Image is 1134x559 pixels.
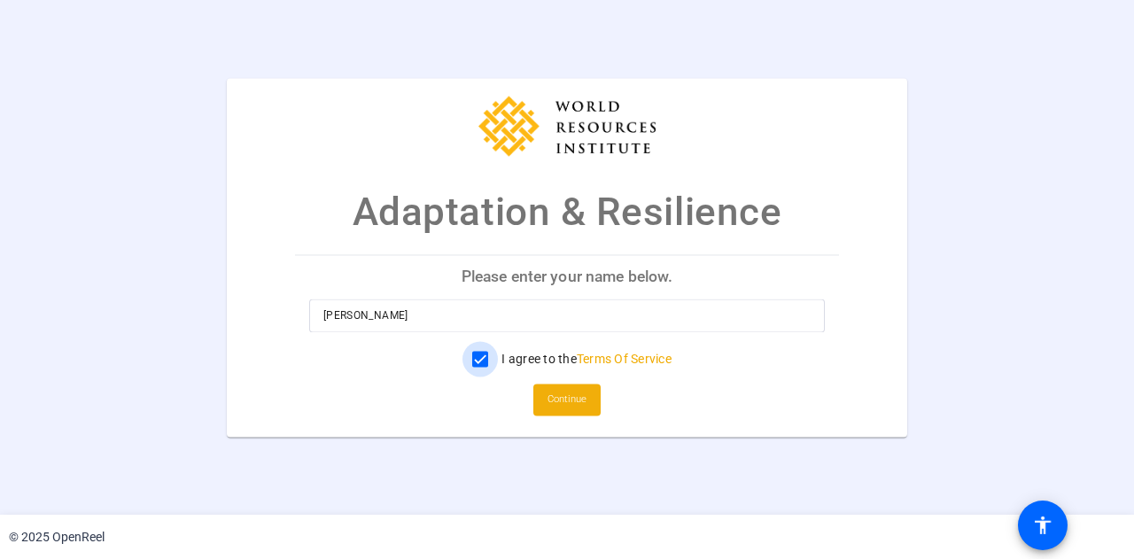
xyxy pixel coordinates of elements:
div: © 2025 OpenReel [9,528,105,547]
p: Please enter your name below. [295,256,839,299]
a: Terms Of Service [577,352,672,366]
span: Continue [548,386,586,413]
img: company-logo [478,96,656,157]
mat-icon: accessibility [1032,515,1053,536]
input: Enter your name [323,305,811,326]
p: Adaptation & Resilience [353,183,782,242]
label: I agree to the [498,350,672,368]
button: Continue [533,384,601,415]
